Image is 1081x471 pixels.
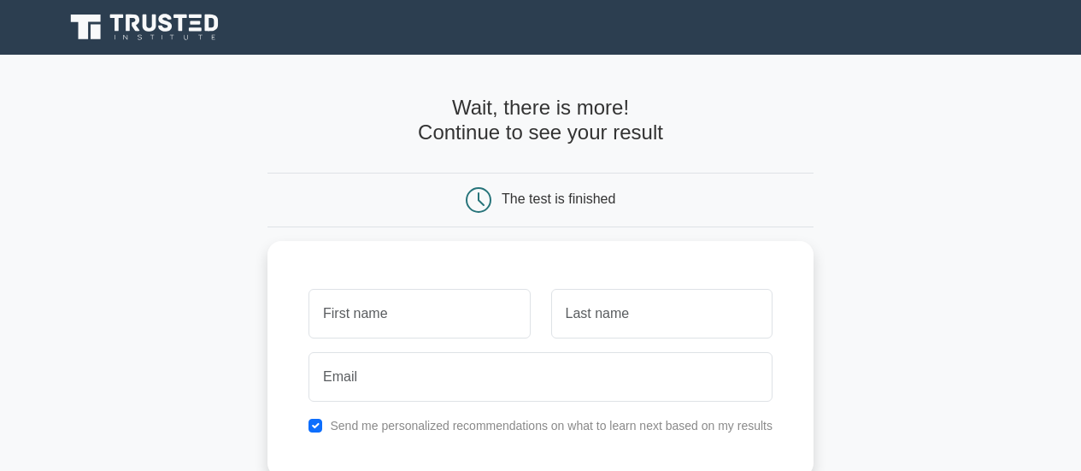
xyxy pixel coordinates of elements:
[308,352,773,402] input: Email
[330,419,773,433] label: Send me personalized recommendations on what to learn next based on my results
[551,289,773,339] input: Last name
[308,289,530,339] input: First name
[267,96,814,145] h4: Wait, there is more! Continue to see your result
[502,191,615,206] div: The test is finished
